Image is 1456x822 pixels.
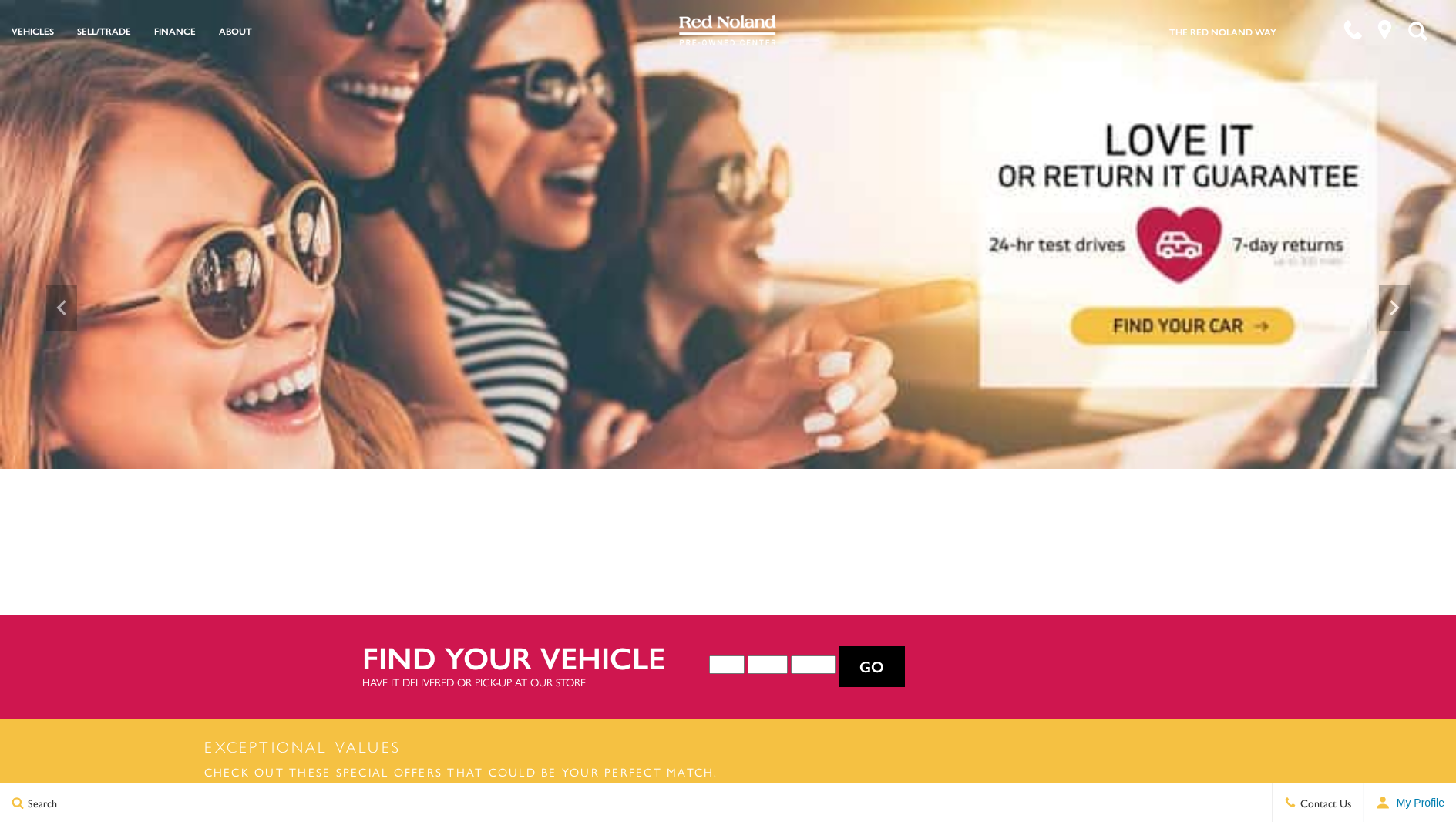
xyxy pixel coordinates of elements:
a: Red Noland Pre-Owned [679,21,776,36]
select: Vehicle Make [748,655,788,674]
span: My Profile [1390,797,1444,809]
p: Have it delivered or pick-up at our store [362,674,709,689]
a: The Red Noland Way [1169,25,1276,39]
img: Red Noland Pre-Owned [679,15,776,46]
button: user-profile-menu [1364,783,1456,822]
select: Vehicle Model [791,655,836,674]
select: Vehicle Year [709,655,745,674]
span: Contact Us [1296,795,1351,810]
button: Open the search field [1402,1,1433,61]
h2: Find your vehicle [362,640,709,674]
h3: Check out these special offers that could be your perfect match. [200,758,1256,785]
h2: Exceptional Values [200,735,1256,758]
span: Search [24,795,57,810]
button: Go [839,646,905,688]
